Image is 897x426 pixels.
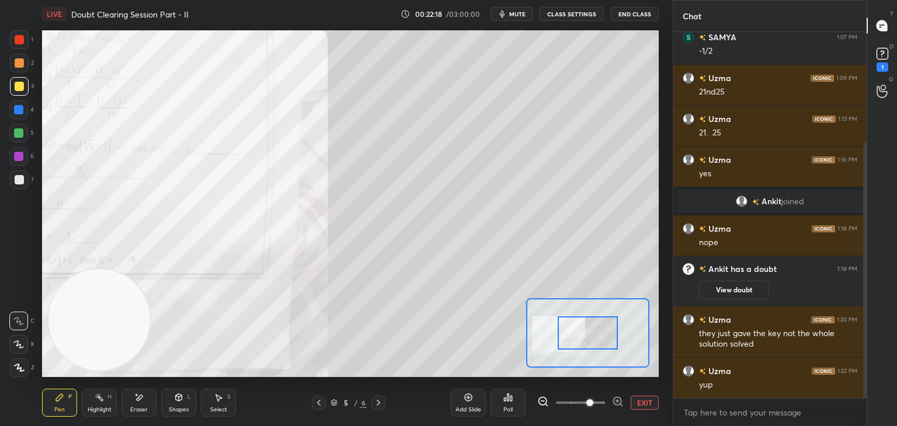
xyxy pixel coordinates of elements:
span: mute [509,10,526,18]
div: 7 [10,170,34,189]
div: 1:07 PM [837,34,857,41]
div: / [354,399,357,406]
div: 6 [9,147,34,166]
div: 6 [360,397,367,408]
div: P [68,394,72,400]
p: T [890,9,893,18]
div: nope [699,237,857,249]
img: no-rating-badge.077c3623.svg [699,368,706,375]
div: grid [673,32,867,399]
div: 5 [9,124,34,142]
img: default.png [683,314,694,326]
div: Add Slide [456,407,481,413]
img: no-rating-badge.077c3623.svg [699,226,706,232]
div: 1 [10,30,33,49]
img: no-rating-badge.077c3623.svg [699,157,706,163]
div: C [9,312,34,330]
div: Z [10,358,34,377]
div: 4 [9,100,34,119]
div: -1/2 [699,46,857,57]
span: has a doubt [728,264,777,274]
img: 3 [683,32,694,43]
div: Eraser [130,407,148,413]
img: iconic-dark.1390631f.png [811,316,835,323]
button: End Class [611,7,659,21]
div: 21nd25 [699,86,857,98]
div: Highlight [88,407,112,413]
div: 1 [877,62,888,72]
h4: Doubt Clearing Session Part - II [71,9,189,20]
span: joined [781,197,804,206]
img: default.png [683,113,694,125]
div: 1:13 PM [838,116,857,123]
h6: Uzma [706,153,731,166]
div: H [107,394,112,400]
h6: Uzma [706,222,731,235]
p: G [889,75,893,83]
img: iconic-dark.1390631f.png [812,225,835,232]
div: they just gave the key not the whole solution solved [699,328,857,350]
img: default.png [683,223,694,235]
div: 5 [340,399,352,406]
img: no-rating-badge.077c3623.svg [699,75,706,82]
h6: Ankit [706,264,728,274]
img: default.png [683,365,694,377]
div: Shapes [169,407,189,413]
h6: Uzma [706,365,731,377]
img: default.png [683,154,694,166]
div: yup [699,379,857,391]
div: 2 [10,54,34,72]
div: 1:18 PM [837,266,857,273]
img: iconic-dark.1390631f.png [812,368,835,375]
img: iconic-dark.1390631f.png [811,75,834,82]
div: S [227,394,231,400]
div: Pen [54,407,65,413]
div: 3 [10,77,34,96]
div: X [9,335,34,354]
img: no-rating-badge.077c3623.svg [752,199,759,205]
div: 1:18 PM [837,225,857,232]
img: no-rating-badge.077c3623.svg [699,34,706,41]
h6: SAMYA [706,31,736,43]
img: default.png [683,72,694,84]
div: Select [210,407,227,413]
button: EXIT [631,396,659,410]
img: no-rating-badge.077c3623.svg [699,264,706,274]
img: iconic-dark.1390631f.png [812,116,836,123]
div: 1:09 PM [836,75,857,82]
div: 1:22 PM [837,368,857,375]
p: Chat [673,1,711,32]
p: D [889,42,893,51]
img: iconic-dark.1390631f.png [812,156,835,163]
div: L [187,394,191,400]
div: LIVE [42,7,67,21]
div: 21. 25 [699,127,857,139]
button: CLASS SETTINGS [540,7,604,21]
h6: Uzma [706,313,731,326]
button: View doubt [699,281,769,299]
img: no-rating-badge.077c3623.svg [699,317,706,323]
h6: Uzma [706,113,731,125]
img: no-rating-badge.077c3623.svg [699,116,706,123]
button: mute [491,7,533,21]
span: Ankit [762,197,781,206]
div: yes [699,168,857,180]
h6: Uzma [706,72,731,84]
div: Poll [503,407,513,413]
img: default.png [736,195,747,207]
div: 1:20 PM [837,316,857,323]
div: 1:16 PM [837,156,857,163]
